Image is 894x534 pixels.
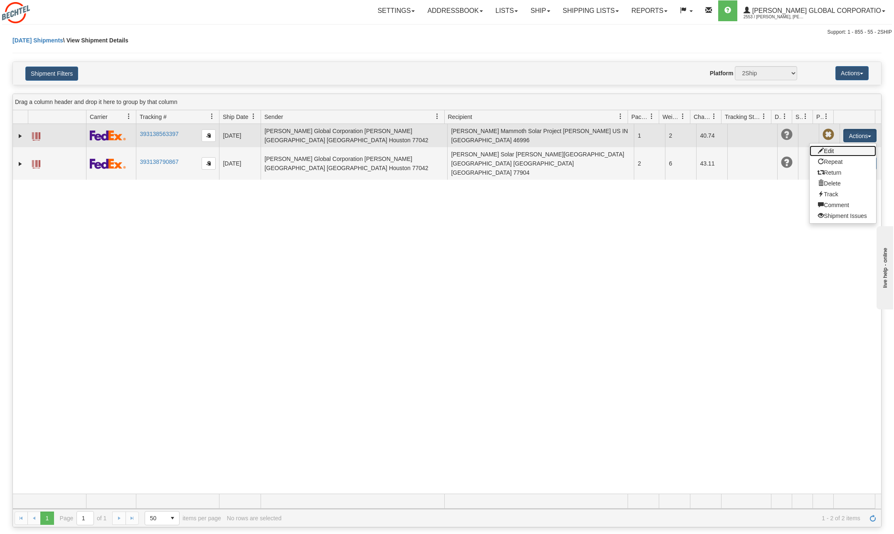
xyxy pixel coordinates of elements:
[287,515,860,522] span: 1 - 2 of 2 items
[140,158,178,165] a: 393138790867
[744,13,806,21] span: 2553 / [PERSON_NAME], [PERSON_NAME]
[823,129,834,141] span: Pickup Not Assigned
[122,109,136,124] a: Carrier filter column settings
[524,0,556,21] a: Ship
[6,7,77,13] div: live help - online
[795,113,803,121] span: Shipment Issues
[634,124,665,147] td: 1
[32,129,40,142] a: Label
[202,129,216,142] button: Copy to clipboard
[634,147,665,180] td: 2
[16,132,25,140] a: Expand
[875,225,893,309] iframe: chat widget
[12,37,63,44] a: [DATE] Shipments
[77,512,94,525] input: Page 1
[447,147,634,180] td: [PERSON_NAME] Solar [PERSON_NAME][GEOGRAPHIC_DATA] [GEOGRAPHIC_DATA] [GEOGRAPHIC_DATA] [GEOGRAPHI...
[90,158,126,169] img: 2 - FedEx Express®
[205,109,219,124] a: Tracking # filter column settings
[757,109,771,124] a: Tracking Status filter column settings
[421,0,489,21] a: Addressbook
[696,147,727,180] td: 43.11
[202,157,216,170] button: Copy to clipboard
[835,66,869,80] button: Actions
[166,512,179,525] span: select
[261,124,447,147] td: [PERSON_NAME] Global Corporation [PERSON_NAME] [GEOGRAPHIC_DATA] [GEOGRAPHIC_DATA] Houston 77042
[140,131,178,137] a: 393138563397
[843,129,877,142] button: Actions
[90,113,108,121] span: Carrier
[781,129,793,141] span: Unknown
[613,109,628,124] a: Recipient filter column settings
[16,160,25,168] a: Expand
[798,109,813,124] a: Shipment Issues filter column settings
[63,37,128,44] span: \ View Shipment Details
[40,512,54,525] span: Page 1
[676,109,690,124] a: Weight filter column settings
[371,0,421,21] a: Settings
[662,113,680,121] span: Weight
[25,67,78,81] button: Shipment Filters
[665,147,696,180] td: 6
[557,0,625,21] a: Shipping lists
[710,69,734,77] label: Platform
[810,146,876,156] a: Edit
[145,511,180,525] span: Page sizes drop down
[60,511,107,525] span: Page of 1
[13,94,881,110] div: grid grouping header
[781,157,793,168] span: Unknown
[810,167,876,178] a: Return
[246,109,261,124] a: Ship Date filter column settings
[264,113,283,121] span: Sender
[778,109,792,124] a: Delivery Status filter column settings
[696,124,727,147] td: 40.74
[223,113,248,121] span: Ship Date
[145,511,221,525] span: items per page
[140,113,167,121] span: Tracking #
[448,113,472,121] span: Recipient
[725,113,761,121] span: Tracking Status
[737,0,892,21] a: [PERSON_NAME] Global Corporatio 2553 / [PERSON_NAME], [PERSON_NAME]
[489,0,524,21] a: Lists
[261,147,447,180] td: [PERSON_NAME] Global Corporation [PERSON_NAME] [GEOGRAPHIC_DATA] [GEOGRAPHIC_DATA] Houston 77042
[447,124,634,147] td: [PERSON_NAME] Mammoth Solar Project [PERSON_NAME] US IN [GEOGRAPHIC_DATA] 46996
[2,29,892,36] div: Support: 1 - 855 - 55 - 2SHIP
[694,113,711,121] span: Charge
[775,113,782,121] span: Delivery Status
[810,178,876,189] a: Delete shipment
[750,7,881,14] span: [PERSON_NAME] Global Corporatio
[219,147,261,180] td: [DATE]
[816,113,823,121] span: Pickup Status
[645,109,659,124] a: Packages filter column settings
[227,515,282,522] div: No rows are selected
[32,156,40,170] a: Label
[430,109,444,124] a: Sender filter column settings
[810,210,876,221] a: Shipment Issues
[810,200,876,210] a: Comment
[707,109,721,124] a: Charge filter column settings
[631,113,649,121] span: Packages
[866,512,879,525] a: Refresh
[90,130,126,141] img: 2 - FedEx Express®
[819,109,833,124] a: Pickup Status filter column settings
[2,2,30,23] img: logo2553.jpg
[219,124,261,147] td: [DATE]
[150,514,161,522] span: 50
[810,189,876,200] a: Track
[625,0,674,21] a: Reports
[810,156,876,167] a: Repeat
[665,124,696,147] td: 2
